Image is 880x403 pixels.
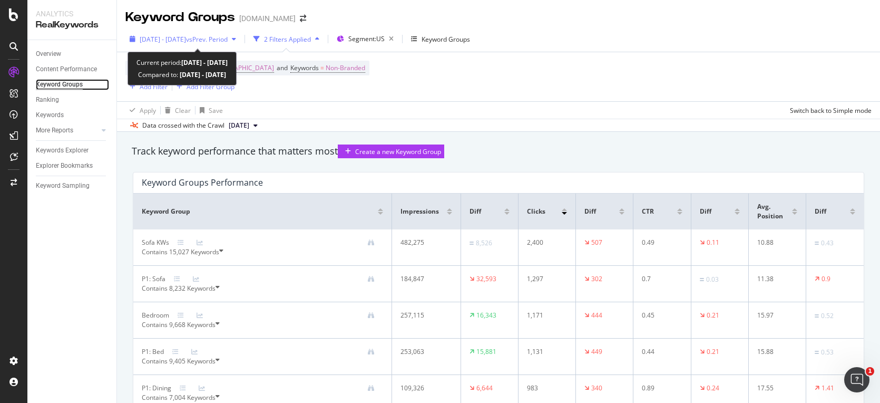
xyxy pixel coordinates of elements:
b: [DATE] - [DATE] [178,70,226,79]
span: 1 [866,367,874,376]
div: 449 [591,347,602,357]
span: = [320,63,324,72]
a: Keyword Groups [36,79,109,90]
div: 0.21 [707,347,719,357]
span: Avg. Position [757,202,789,221]
a: Overview [36,49,109,60]
span: Contains [142,247,219,257]
div: 2,400 [527,238,563,247]
div: Analytics [36,8,108,19]
a: Content Performance [36,64,109,75]
span: [GEOGRAPHIC_DATA] [210,61,274,75]
span: Diff [584,207,596,216]
div: 2 Filters Applied [264,35,311,44]
div: 6,644 [476,383,493,393]
div: 0.89 [642,383,678,393]
div: 0.9 [822,274,830,284]
span: [DATE] - [DATE] [140,35,186,44]
div: Track keyword performance that matters most [132,145,338,158]
div: Compared to: [138,69,226,81]
span: Contains [142,320,216,330]
span: Segment: US [348,34,385,43]
div: Add Filter Group [187,82,234,91]
a: Ranking [36,94,109,105]
a: Keywords Explorer [36,145,109,156]
div: 0.43 [821,238,834,248]
div: Keywords [36,110,64,121]
div: 0.11 [707,238,719,247]
div: 1,131 [527,347,563,357]
div: Apply [140,106,156,115]
div: 8,526 [476,238,492,248]
a: Keywords [36,110,109,121]
div: 0.53 [821,348,834,357]
div: Switch back to Simple mode [790,106,872,115]
button: Switch back to Simple mode [786,102,872,119]
div: [DOMAIN_NAME] [239,13,296,24]
img: Equal [815,242,819,245]
div: 15,881 [476,347,496,357]
span: 8,232 Keywords [169,284,216,293]
div: 507 [591,238,602,247]
div: 0.03 [706,275,719,284]
div: 0.24 [707,383,719,393]
a: Explorer Bookmarks [36,160,109,171]
span: 9,405 Keywords [169,357,216,366]
span: 7,004 Keywords [169,393,216,402]
div: 1,171 [527,311,563,320]
span: 9,668 Keywords [169,320,216,329]
div: 0.7 [642,274,678,284]
span: vs Prev. Period [186,35,228,44]
span: Contains [142,284,216,293]
span: and [277,63,288,72]
div: Explorer Bookmarks [36,160,93,171]
div: Ranking [36,94,59,105]
div: Content Performance [36,64,97,75]
div: P1: Sofa [142,274,165,284]
div: Current period: [136,56,228,69]
div: 32,593 [476,274,496,284]
div: 10.88 [757,238,794,247]
button: Create a new Keyword Group [338,145,444,158]
div: Create a new Keyword Group [355,147,441,156]
button: Add Filter [125,80,168,93]
div: 0.49 [642,238,678,247]
div: 482,275 [400,238,447,247]
button: Keyword Groups [407,31,474,47]
div: Save [209,106,223,115]
div: 983 [527,383,563,393]
div: Data crossed with the Crawl [142,121,224,130]
img: Equal [700,278,704,281]
a: More Reports [36,125,99,136]
div: 0.45 [642,311,678,320]
button: Segment:US [333,31,398,47]
img: Equal [470,242,474,245]
div: 0.44 [642,347,678,357]
div: RealKeywords [36,19,108,31]
span: CTR [642,207,654,216]
span: Keyword Group [142,207,190,216]
img: Equal [815,314,819,318]
div: 15.97 [757,311,794,320]
div: 1.41 [822,383,834,393]
div: Keyword Groups [36,79,83,90]
div: 16,343 [476,311,496,320]
div: Keyword Groups [422,35,470,44]
div: Keyword Groups [125,8,235,26]
span: Clicks [527,207,545,216]
span: 2024 Aug. 25th [229,121,249,130]
button: 2 Filters Applied [249,31,324,47]
div: 257,115 [400,311,447,320]
div: 15.88 [757,347,794,357]
div: More Reports [36,125,73,136]
div: 302 [591,274,602,284]
span: Diff [700,207,711,216]
div: 0.52 [821,311,834,321]
div: Keywords Explorer [36,145,89,156]
div: Bedroom [142,311,169,320]
button: Add Filter Group [172,80,234,93]
div: 17.55 [757,383,794,393]
span: Non-Branded [326,61,365,75]
div: P1: Bed [142,347,164,357]
button: Clear [161,102,191,119]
